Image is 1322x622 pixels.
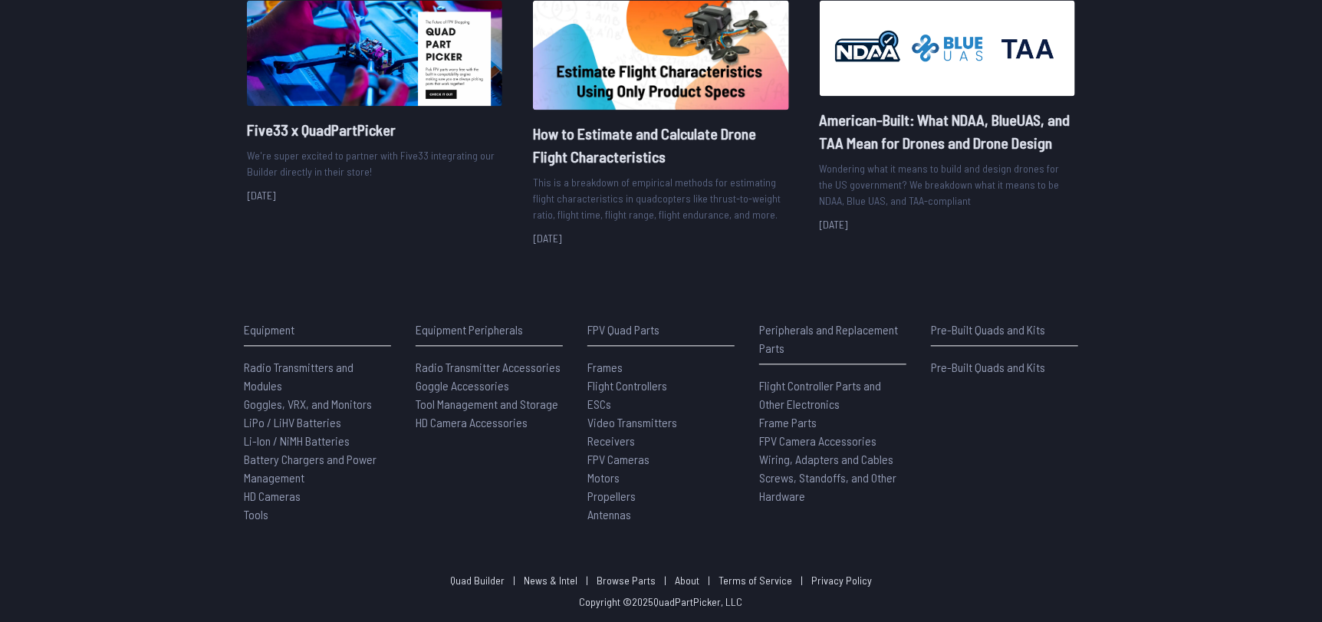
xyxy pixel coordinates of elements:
[587,507,631,522] span: Antennas
[587,433,635,448] span: Receivers
[587,470,620,485] span: Motors
[587,452,649,466] span: FPV Cameras
[587,397,611,411] span: ESCs
[759,452,893,466] span: Wiring, Adapters and Cables
[587,321,735,339] p: FPV Quad Parts
[719,574,792,587] a: Terms of Service
[597,574,656,587] a: Browse Parts
[416,397,558,411] span: Tool Management and Storage
[244,415,341,429] span: LiPo / LiHV Batteries
[244,432,391,450] a: Li-Ion / NiMH Batteries
[675,574,699,587] a: About
[587,432,735,450] a: Receivers
[244,395,391,413] a: Goggles, VRX, and Monitors
[811,574,872,587] a: Privacy Policy
[416,321,563,339] p: Equipment Peripherals
[759,469,906,505] a: Screws, Standoffs, and Other Hardware
[247,147,502,179] p: We're super excited to partner with Five33 integrating our Builder directly in their store!
[931,360,1045,374] span: Pre-Built Quads and Kits
[416,413,563,432] a: HD Camera Accessories
[759,470,896,503] span: Screws, Standoffs, and Other Hardware
[587,377,735,395] a: Flight Controllers
[244,452,377,485] span: Battery Chargers and Power Management
[587,378,667,393] span: Flight Controllers
[416,358,563,377] a: Radio Transmitter Accessories
[587,415,677,429] span: Video Transmitters
[587,489,636,503] span: Propellers
[244,487,391,505] a: HD Cameras
[533,122,788,168] h2: How to Estimate and Calculate Drone Flight Characteristics
[244,358,391,395] a: Radio Transmitters and Modules
[587,358,735,377] a: Frames
[759,378,881,411] span: Flight Controller Parts and Other Electronics
[416,377,563,395] a: Goggle Accessories
[820,160,1075,209] p: Wondering what it means to build and design drones for the US government? We breakdown what it me...
[244,507,268,522] span: Tools
[244,413,391,432] a: LiPo / LiHV Batteries
[759,432,906,450] a: FPV Camera Accessories
[587,395,735,413] a: ESCs
[524,574,577,587] a: News & Intel
[820,108,1075,154] h2: American-Built: What NDAA, BlueUAS, and TAA Mean for Drones and Drone Design
[244,321,391,339] p: Equipment
[416,395,563,413] a: Tool Management and Storage
[587,413,735,432] a: Video Transmitters
[587,450,735,469] a: FPV Cameras
[759,433,876,448] span: FPV Camera Accessories
[759,415,817,429] span: Frame Parts
[931,358,1078,377] a: Pre-Built Quads and Kits
[450,574,505,587] a: Quad Builder
[416,378,509,393] span: Goggle Accessories
[244,360,354,393] span: Radio Transmitters and Modules
[759,377,906,413] a: Flight Controller Parts and Other Electronics
[244,450,391,487] a: Battery Chargers and Power Management
[587,505,735,524] a: Antennas
[247,189,276,202] span: [DATE]
[759,450,906,469] a: Wiring, Adapters and Cables
[759,321,906,357] p: Peripherals and Replacement Parts
[444,573,878,588] p: | | | | |
[244,433,350,448] span: Li-Ion / NiMH Batteries
[931,321,1078,339] p: Pre-Built Quads and Kits
[587,469,735,487] a: Motors
[247,118,502,141] h2: Five33 x QuadPartPicker
[416,415,528,429] span: HD Camera Accessories
[587,487,735,505] a: Propellers
[533,232,562,245] span: [DATE]
[533,174,788,222] p: This is a breakdown of empirical methods for estimating flight characteristics in quadcopters lik...
[244,489,301,503] span: HD Cameras
[820,218,849,231] span: [DATE]
[580,594,743,610] p: Copyright © 2025 QuadPartPicker, LLC
[759,413,906,432] a: Frame Parts
[416,360,561,374] span: Radio Transmitter Accessories
[244,397,372,411] span: Goggles, VRX, and Monitors
[587,360,623,374] span: Frames
[244,505,391,524] a: Tools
